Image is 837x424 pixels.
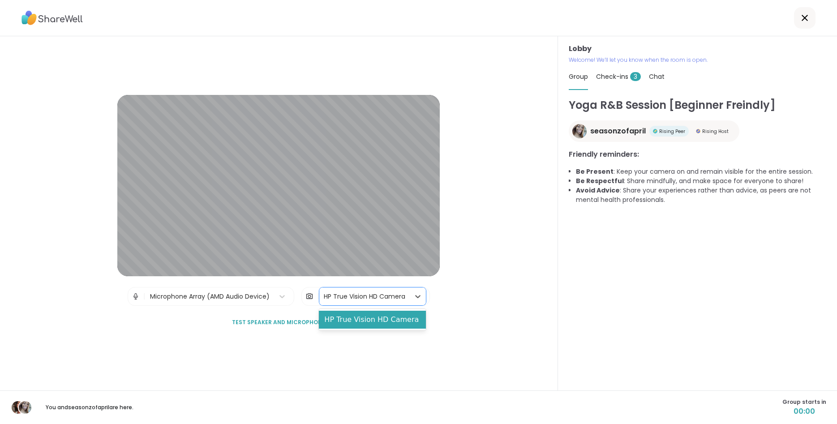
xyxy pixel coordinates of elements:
span: Test speaker and microphone [232,318,325,326]
img: seasonzofapril [572,124,587,138]
img: Rising Peer [653,129,657,133]
span: Check-ins [596,72,641,81]
span: | [317,287,319,305]
h3: Lobby [569,43,826,54]
b: Avoid Advice [576,186,620,195]
h1: Yoga R&B Session [Beginner Freindly] [569,97,826,113]
b: Be Respectful [576,176,624,185]
span: Rising Peer [659,128,685,135]
img: ShareWell Logo [21,8,83,28]
img: Suze03 [12,401,24,414]
li: : Share your experiences rather than advice, as peers are not mental health professionals. [576,186,826,205]
span: seasonzofapril [590,126,646,137]
a: seasonzofaprilseasonzofaprilRising PeerRising PeerRising HostRising Host [569,120,739,142]
img: Microphone [132,287,140,305]
li: : Keep your camera on and remain visible for the entire session. [576,167,826,176]
span: Rising Host [702,128,729,135]
img: Camera [305,287,313,305]
div: HP True Vision HD Camera [319,311,425,329]
button: Test speaker and microphone [228,313,329,332]
img: seasonzofapril [19,401,31,414]
h3: Friendly reminders: [569,149,826,160]
span: Group starts in [782,398,826,406]
img: Rising Host [696,129,700,133]
span: 3 [630,72,641,81]
span: Chat [649,72,665,81]
p: You and seasonzofapril are here. [39,403,140,411]
span: 00:00 [782,406,826,417]
span: | [143,287,146,305]
div: HP True Vision HD Camera [324,292,405,301]
div: Microphone Array (AMD Audio Device) [150,292,270,301]
b: Be Present [576,167,614,176]
span: Group [569,72,588,81]
p: Welcome! We’ll let you know when the room is open. [569,56,826,64]
li: : Share mindfully, and make space for everyone to share! [576,176,826,186]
